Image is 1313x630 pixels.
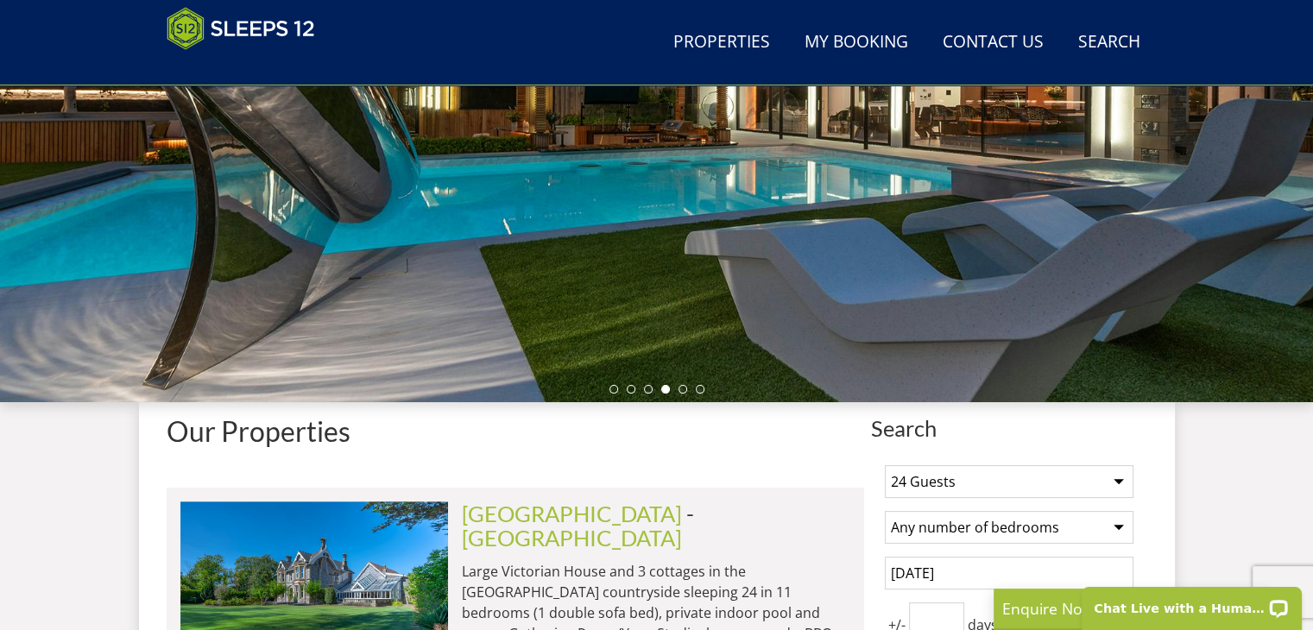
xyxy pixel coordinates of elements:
[1002,597,1261,620] p: Enquire Now
[462,501,682,526] a: [GEOGRAPHIC_DATA]
[462,525,682,551] a: [GEOGRAPHIC_DATA]
[666,23,777,62] a: Properties
[885,557,1133,589] input: Arrival Date
[462,501,694,551] span: -
[167,416,864,446] h1: Our Properties
[1071,23,1147,62] a: Search
[167,7,315,50] img: Sleeps 12
[936,23,1051,62] a: Contact Us
[798,23,915,62] a: My Booking
[871,416,1147,440] span: Search
[158,60,339,75] iframe: Customer reviews powered by Trustpilot
[1070,576,1313,630] iframe: LiveChat chat widget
